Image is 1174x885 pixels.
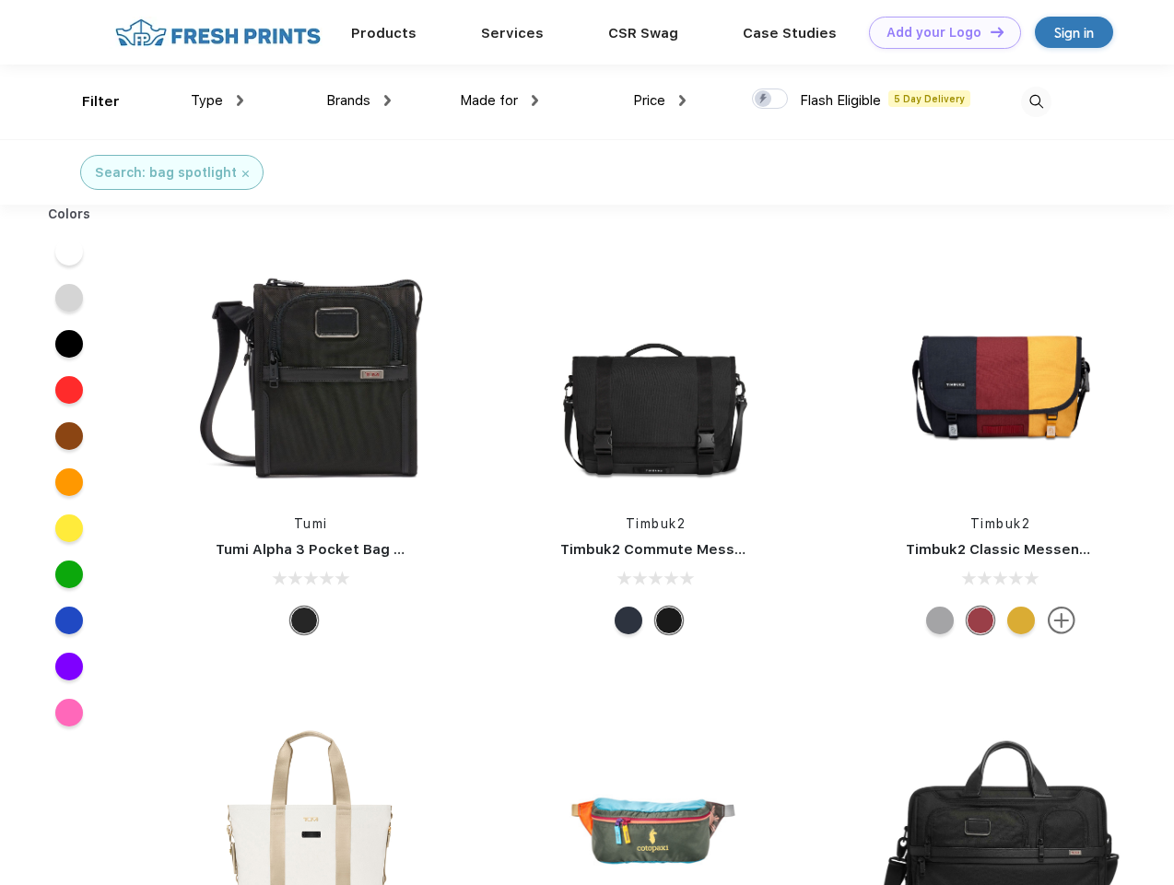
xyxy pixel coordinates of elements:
[326,92,370,109] span: Brands
[1021,87,1051,117] img: desktop_search.svg
[886,25,981,41] div: Add your Logo
[294,516,328,531] a: Tumi
[351,25,417,41] a: Products
[967,607,994,634] div: Eco Bookish
[888,90,970,107] span: 5 Day Delivery
[82,91,120,112] div: Filter
[655,607,683,634] div: Eco Black
[216,541,431,558] a: Tumi Alpha 3 Pocket Bag Small
[633,92,665,109] span: Price
[1035,17,1113,48] a: Sign in
[615,607,642,634] div: Eco Nautical
[906,541,1134,558] a: Timbuk2 Classic Messenger Bag
[533,251,778,496] img: func=resize&h=266
[188,251,433,496] img: func=resize&h=266
[95,163,237,183] div: Search: bag spotlight
[970,516,1031,531] a: Timbuk2
[34,205,105,224] div: Colors
[1048,607,1075,634] img: more.svg
[878,251,1123,496] img: func=resize&h=266
[991,27,1004,37] img: DT
[532,95,538,106] img: dropdown.png
[191,92,223,109] span: Type
[626,516,687,531] a: Timbuk2
[1007,607,1035,634] div: Eco Amber
[242,171,249,177] img: filter_cancel.svg
[926,607,954,634] div: Eco Rind Pop
[1054,22,1094,43] div: Sign in
[384,95,391,106] img: dropdown.png
[460,92,518,109] span: Made for
[679,95,686,106] img: dropdown.png
[290,607,318,634] div: Black
[560,541,807,558] a: Timbuk2 Commute Messenger Bag
[237,95,243,106] img: dropdown.png
[110,17,326,49] img: fo%20logo%202.webp
[800,92,881,109] span: Flash Eligible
